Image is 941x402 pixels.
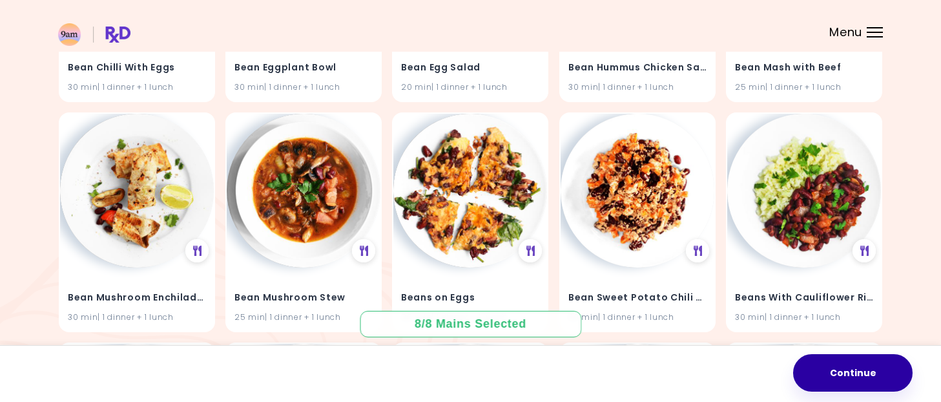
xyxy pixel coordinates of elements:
[352,240,375,263] div: See Meal Plan
[568,311,707,323] div: 30 min | 1 dinner + 1 lunch
[853,240,876,263] div: See Meal Plan
[735,81,873,93] div: 25 min | 1 dinner + 1 lunch
[68,311,206,323] div: 30 min | 1 dinner + 1 lunch
[401,58,539,78] h4: Bean Egg Salad
[519,240,543,263] div: See Meal Plan
[829,26,862,38] span: Menu
[234,288,373,308] h4: Bean Mushroom Stew
[568,288,707,308] h4: Bean Sweet Potato Chili Bake
[58,23,130,46] img: RxDiet
[568,81,707,93] div: 30 min | 1 dinner + 1 lunch
[68,58,206,78] h4: Bean Chilli With Eggs
[735,311,873,323] div: 30 min | 1 dinner + 1 lunch
[185,240,209,263] div: See Meal Plan
[735,58,873,78] h4: Bean Mash with Beef
[686,240,709,263] div: See Meal Plan
[234,58,373,78] h4: Bean Eggplant Bowl
[401,81,539,93] div: 20 min | 1 dinner + 1 lunch
[401,288,539,308] h4: Beans on Eggs
[568,58,707,78] h4: Bean Hummus Chicken Sandwich
[234,81,373,93] div: 30 min | 1 dinner + 1 lunch
[234,311,373,323] div: 25 min | 1 dinner + 1 lunch
[735,288,873,308] h4: Beans With Cauliflower Rice
[793,354,913,392] button: Continue
[68,288,206,308] h4: Bean Mushroom Enchiladas
[406,316,536,332] div: 8 / 8 Mains Selected
[68,81,206,93] div: 30 min | 1 dinner + 1 lunch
